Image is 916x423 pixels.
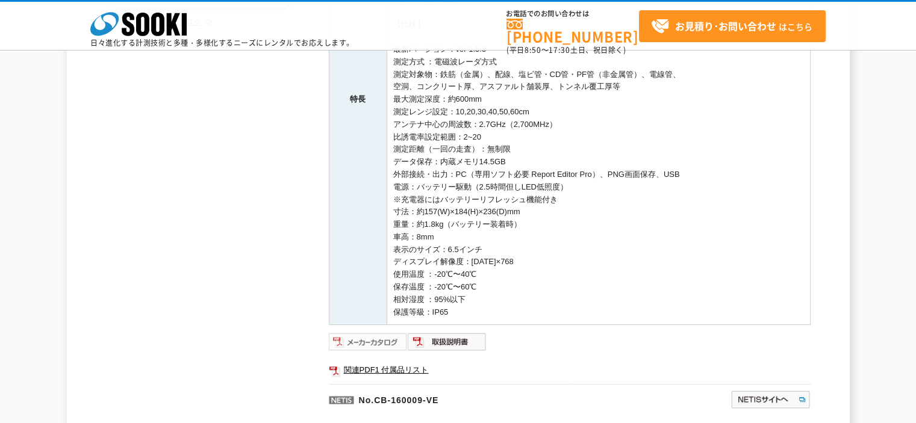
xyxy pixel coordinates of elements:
[549,45,570,55] span: 17:30
[506,10,639,17] span: お電話でのお問い合わせは
[329,341,408,350] a: メーカーカタログ
[329,384,614,413] p: No.CB-160009-VE
[731,390,811,409] img: NETISサイトへ
[329,332,408,351] img: メーカーカタログ
[639,10,826,42] a: お見積り･お問い合わせはこちら
[90,39,354,46] p: 日々進化する計測技術と多種・多様化するニーズにレンタルでお応えします。
[408,341,487,350] a: 取扱説明書
[408,332,487,351] img: 取扱説明書
[506,45,626,55] span: (平日 ～ 土日、祝日除く)
[329,362,811,378] a: 関連PDF1 付属品リスト
[675,19,776,33] strong: お見積り･お問い合わせ
[525,45,541,55] span: 8:50
[506,19,639,43] a: [PHONE_NUMBER]
[651,17,812,36] span: はこちら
